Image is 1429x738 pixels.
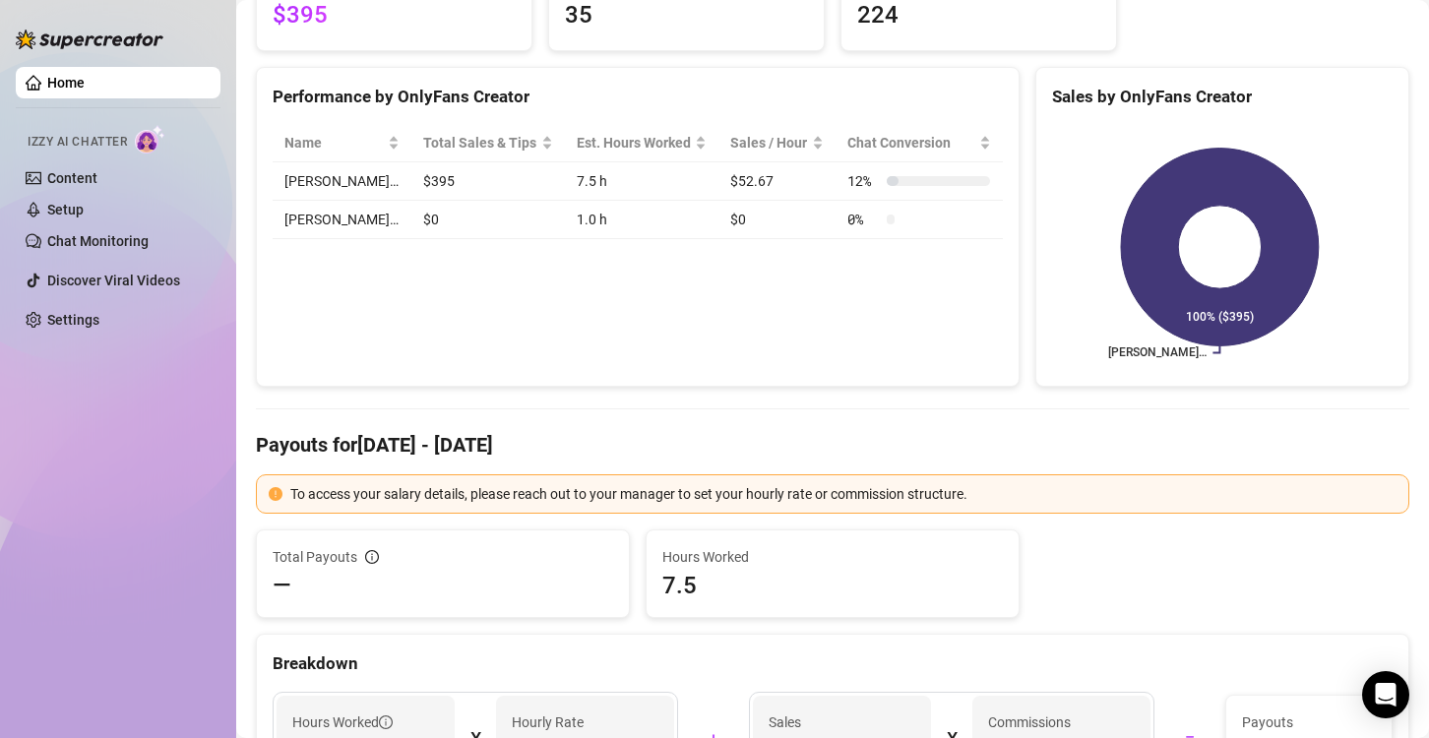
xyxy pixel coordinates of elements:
[1108,346,1207,360] text: [PERSON_NAME]…
[273,546,357,568] span: Total Payouts
[284,132,384,154] span: Name
[365,550,379,564] span: info-circle
[47,233,149,249] a: Chat Monitoring
[273,124,411,162] th: Name
[273,84,1003,110] div: Performance by OnlyFans Creator
[718,162,836,201] td: $52.67
[423,132,537,154] span: Total Sales & Tips
[1242,711,1376,733] span: Payouts
[411,201,565,239] td: $0
[411,162,565,201] td: $395
[47,170,97,186] a: Content
[718,124,836,162] th: Sales / Hour
[565,201,719,239] td: 1.0 h
[28,133,127,152] span: Izzy AI Chatter
[847,170,879,192] span: 12 %
[47,202,84,217] a: Setup
[718,201,836,239] td: $0
[847,209,879,230] span: 0 %
[730,132,808,154] span: Sales / Hour
[577,132,692,154] div: Est. Hours Worked
[292,711,393,733] span: Hours Worked
[1362,671,1409,718] div: Open Intercom Messenger
[135,125,165,154] img: AI Chatter
[988,711,1071,733] article: Commissions
[273,650,1393,677] div: Breakdown
[47,312,99,328] a: Settings
[411,124,565,162] th: Total Sales & Tips
[273,162,411,201] td: [PERSON_NAME]…
[290,483,1397,505] div: To access your salary details, please reach out to your manager to set your hourly rate or commis...
[565,162,719,201] td: 7.5 h
[273,570,291,601] span: —
[847,132,975,154] span: Chat Conversion
[512,711,584,733] article: Hourly Rate
[273,201,411,239] td: [PERSON_NAME]…
[256,431,1409,459] h4: Payouts for [DATE] - [DATE]
[836,124,1003,162] th: Chat Conversion
[16,30,163,49] img: logo-BBDzfeDw.svg
[47,75,85,91] a: Home
[47,273,180,288] a: Discover Viral Videos
[379,715,393,729] span: info-circle
[662,546,1003,568] span: Hours Worked
[269,487,282,501] span: exclamation-circle
[662,570,1003,601] span: 7.5
[769,711,915,733] span: Sales
[1052,84,1393,110] div: Sales by OnlyFans Creator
